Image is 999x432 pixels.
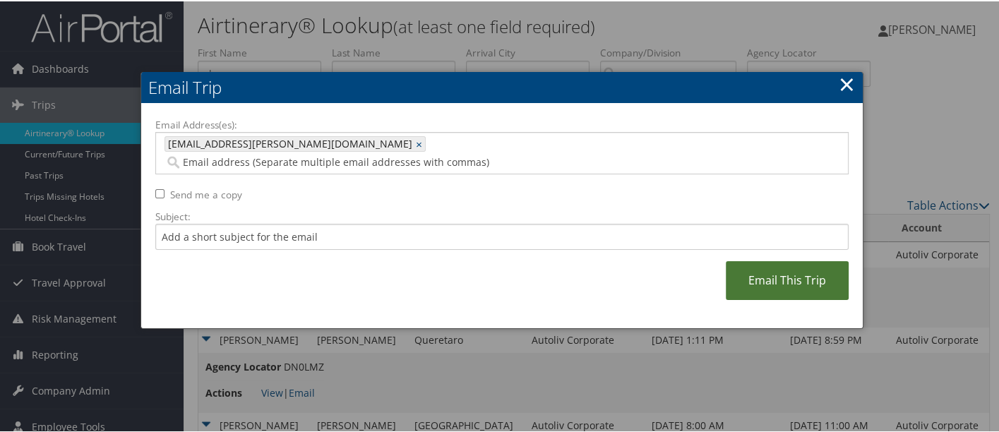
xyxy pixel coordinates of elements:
[839,68,855,97] a: ×
[170,186,242,200] label: Send me a copy
[155,222,849,248] input: Add a short subject for the email
[726,260,849,299] a: Email This Trip
[155,116,849,131] label: Email Address(es):
[164,154,664,168] input: Email address (Separate multiple email addresses with commas)
[165,136,412,150] span: [EMAIL_ADDRESS][PERSON_NAME][DOMAIN_NAME]
[416,136,425,150] a: ×
[141,71,863,102] h2: Email Trip
[155,208,849,222] label: Subject:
